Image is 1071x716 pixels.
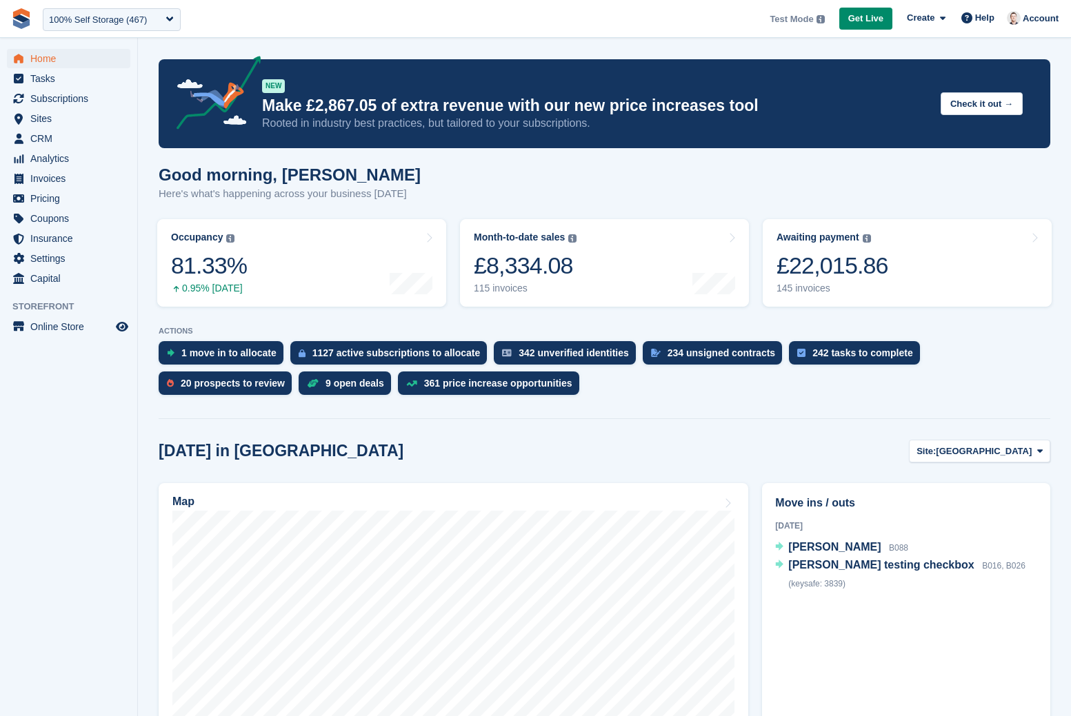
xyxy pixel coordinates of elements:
div: Occupancy [171,232,223,243]
p: ACTIONS [159,327,1050,336]
span: Subscriptions [30,89,113,108]
img: stora-icon-8386f47178a22dfd0bd8f6a31ec36ba5ce8667c1dd55bd0f319d3a0aa187defe.svg [11,8,32,29]
div: Awaiting payment [777,232,859,243]
h2: Move ins / outs [775,495,1037,511]
a: [PERSON_NAME] testing checkbox B016, B026 (keysafe: 3839) [775,557,1037,593]
div: 1 move in to allocate [181,347,277,358]
span: Insurance [30,229,113,248]
img: price_increase_opportunities-93ffe204e8149a01c8c9dc8f82e8f89637d9d84a8eef4429ea346261dce0b2c0.svg [406,380,417,387]
img: verify_identity-adf6edd0f0f0b5bbfe63781bf79b02c33cf7c696d77639b501bdc392416b5a36.svg [502,349,512,357]
div: £8,334.08 [474,252,577,280]
a: 9 open deals [299,371,398,402]
img: active_subscription_to_allocate_icon-d502201f5373d7db506a760aba3b589e785aa758c864c3986d89f69b8ff3... [299,349,306,358]
span: Site: [917,444,936,458]
img: Jeff Knox [1007,11,1021,25]
img: task-75834270c22a3079a89374b754ae025e5fb1db73e45f91037f5363f120a921f8.svg [797,349,805,357]
img: icon-info-grey-7440780725fd019a000dd9b08b2336e03edf1995a4989e88bcd33f0948082b44.svg [568,234,577,243]
a: 20 prospects to review [159,371,299,402]
a: 342 unverified identities [494,341,643,371]
span: Pricing [30,189,113,208]
span: [GEOGRAPHIC_DATA] [936,444,1032,458]
img: icon-info-grey-7440780725fd019a000dd9b08b2336e03edf1995a4989e88bcd33f0948082b44.svg [226,234,234,243]
span: Sites [30,109,113,128]
span: Home [30,49,113,68]
img: icon-info-grey-7440780725fd019a000dd9b08b2336e03edf1995a4989e88bcd33f0948082b44.svg [817,15,825,23]
div: 342 unverified identities [519,347,629,358]
div: 234 unsigned contracts [668,347,775,358]
div: £22,015.86 [777,252,888,280]
span: CRM [30,129,113,148]
span: B016, B026 (keysafe: 3839) [788,561,1025,589]
a: menu [7,49,130,68]
a: menu [7,249,130,268]
a: menu [7,129,130,148]
a: menu [7,109,130,128]
div: 81.33% [171,252,247,280]
span: Coupons [30,209,113,228]
p: Make £2,867.05 of extra revenue with our new price increases tool [262,96,930,116]
img: move_ins_to_allocate_icon-fdf77a2bb77ea45bf5b3d319d69a93e2d87916cf1d5bf7949dd705db3b84f3ca.svg [167,349,174,357]
a: Get Live [839,8,892,30]
button: Site: [GEOGRAPHIC_DATA] [909,440,1050,462]
p: Here's what's happening across your business [DATE] [159,186,421,202]
h2: Map [172,495,194,508]
button: Check it out → [941,92,1023,115]
div: 145 invoices [777,283,888,294]
a: Awaiting payment £22,015.86 145 invoices [763,219,1052,307]
div: 0.95% [DATE] [171,283,247,294]
img: prospect-51fa495bee0391a8d652442698ab0144808aea92771e9ea1ae160a38d050c398.svg [167,379,174,387]
a: menu [7,269,130,288]
a: menu [7,189,130,208]
span: [PERSON_NAME] [788,541,881,553]
a: menu [7,89,130,108]
span: Capital [30,269,113,288]
a: 1 move in to allocate [159,341,290,371]
span: Settings [30,249,113,268]
a: menu [7,209,130,228]
div: 9 open deals [326,378,384,389]
span: Test Mode [770,12,813,26]
a: menu [7,69,130,88]
a: menu [7,149,130,168]
img: contract_signature_icon-13c848040528278c33f63329250d36e43548de30e8caae1d1a13099fd9432cc5.svg [651,349,661,357]
a: Month-to-date sales £8,334.08 115 invoices [460,219,749,307]
div: 242 tasks to complete [812,347,913,358]
div: 100% Self Storage (467) [49,13,147,27]
div: NEW [262,79,285,93]
span: Invoices [30,169,113,188]
a: 1127 active subscriptions to allocate [290,341,494,371]
a: [PERSON_NAME] B088 [775,539,908,557]
span: Storefront [12,300,137,314]
span: Online Store [30,317,113,336]
img: icon-info-grey-7440780725fd019a000dd9b08b2336e03edf1995a4989e88bcd33f0948082b44.svg [863,234,871,243]
span: B088 [889,543,908,553]
a: 361 price increase opportunities [398,371,586,402]
div: 20 prospects to review [181,378,285,389]
span: Help [975,11,994,25]
img: price-adjustments-announcement-icon-8257ccfd72463d97f412b2fc003d46551f7dbcb40ab6d574587a9cd5c0d94... [165,56,261,134]
a: 242 tasks to complete [789,341,927,371]
span: Get Live [848,12,883,25]
div: Month-to-date sales [474,232,565,243]
a: menu [7,169,130,188]
img: deal-1b604bf984904fb50ccaf53a9ad4b4a5d6e5aea283cecdc64d6e3604feb123c2.svg [307,378,319,388]
h1: Good morning, [PERSON_NAME] [159,165,421,184]
span: Account [1023,12,1059,25]
div: 1127 active subscriptions to allocate [312,347,481,358]
h2: [DATE] in [GEOGRAPHIC_DATA] [159,442,403,460]
a: 234 unsigned contracts [643,341,789,371]
a: Occupancy 81.33% 0.95% [DATE] [157,219,446,307]
span: Tasks [30,69,113,88]
a: menu [7,317,130,336]
div: [DATE] [775,520,1037,532]
p: Rooted in industry best practices, but tailored to your subscriptions. [262,116,930,131]
span: [PERSON_NAME] testing checkbox [788,559,974,571]
div: 361 price increase opportunities [424,378,572,389]
div: 115 invoices [474,283,577,294]
span: Create [907,11,934,25]
a: Preview store [114,318,130,335]
span: Analytics [30,149,113,168]
a: menu [7,229,130,248]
